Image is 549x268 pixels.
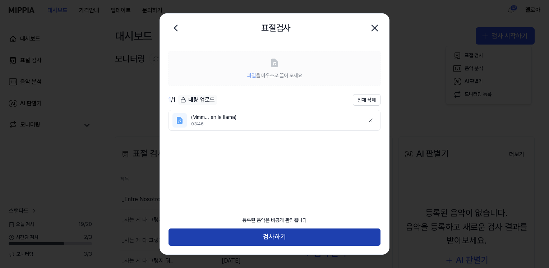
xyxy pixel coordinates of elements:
[247,73,302,78] span: 을 마우스로 끌어 오세요
[238,213,311,228] div: 등록된 음악은 비공개 관리됩니다
[191,121,359,127] div: 03:46
[353,94,380,106] button: 전체 삭제
[191,114,359,121] div: (Mmm... en la llama)
[247,73,256,78] span: 파일
[169,96,171,103] span: 1
[169,96,175,104] div: / 1
[261,21,291,35] h2: 표절검사
[178,95,217,105] button: 대량 업로드
[169,228,380,246] button: 검사하기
